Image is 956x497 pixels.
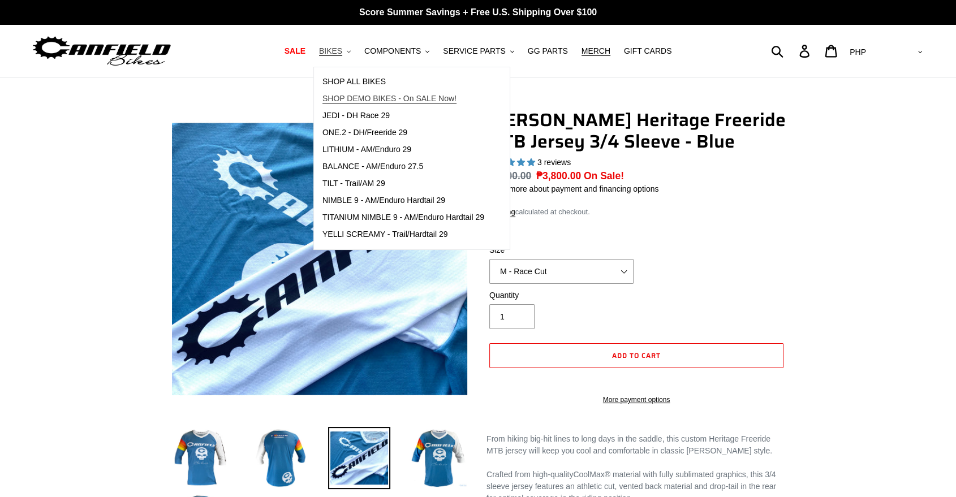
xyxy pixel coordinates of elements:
[486,109,786,153] h1: [PERSON_NAME] Heritage Freeride MTB Jersey 3/4 Sleeve - Blue
[777,38,806,63] input: Search
[322,94,457,103] span: SHOP DEMO BIKES - On SALE Now!
[322,179,385,188] span: TILT - Trail/AM 29
[328,427,390,489] img: Load image into Gallery viewer, Canfield Heritage Freeride MTB Jersey 3/4 Sleeve - Blue
[489,343,783,368] button: Add to cart
[618,44,678,59] a: GIFT CARDS
[31,33,173,69] img: Canfield Bikes
[314,158,493,175] a: BALANCE - AM/Enduro 27.5
[612,350,661,361] span: Add to cart
[536,170,581,181] span: ₱3,800.00
[314,192,493,209] a: NIMBLE 9 - AM/Enduro Hardtail 29
[322,230,448,239] span: YELLI SCREAMY - Trail/Hardtail 29
[322,128,407,137] span: ONE.2 - DH/Freeride 29
[313,44,356,59] button: BIKES
[486,158,537,167] span: 5.00 stars
[489,244,634,256] label: Size
[322,145,411,154] span: LITHIUM - AM/Enduro 29
[322,213,484,222] span: TITANIUM NIMBLE 9 - AM/Enduro Hardtail 29
[576,44,616,59] a: MERCH
[314,107,493,124] a: JEDI - DH Race 29
[314,124,493,141] a: ONE.2 - DH/Freeride 29
[624,46,672,56] span: GIFT CARDS
[322,111,390,120] span: JEDI - DH Race 29
[322,162,423,171] span: BALANCE - AM/Enduro 27.5
[249,427,311,489] img: Load image into Gallery viewer, Canfield Heritage Freeride MTB Jersey 3/4 Sleeve - Blue
[314,141,493,158] a: LITHIUM - AM/Enduro 29
[489,289,634,301] label: Quantity
[314,226,493,243] a: YELLI SCREAMY - Trail/Hardtail 29
[364,46,421,56] span: COMPONENTS
[582,46,610,56] span: MERCH
[279,44,311,59] a: SALE
[486,184,658,193] a: Learn more about payment and financing options
[443,46,505,56] span: SERVICE PARTS
[314,74,493,90] a: SHOP ALL BIKES
[170,427,232,489] img: Load image into Gallery viewer, Canfield Heritage Freeride MTB Jersey 3/4 Sleeve - Blue
[322,77,386,87] span: SHOP ALL BIKES
[522,44,574,59] a: GG PARTS
[486,433,786,457] div: From hiking big-hit lines to long days in the saddle, this custom Heritage Freeride MTB jersey wi...
[407,427,470,489] img: Load image into Gallery viewer, Canfield Heritage Freeride MTB Jersey 3/4 Sleeve - Blue
[584,168,624,183] span: On Sale!
[285,46,305,56] span: SALE
[489,395,783,405] a: More payment options
[528,46,568,56] span: GG PARTS
[314,90,493,107] a: SHOP DEMO BIKES - On SALE Now!
[314,209,493,226] a: TITANIUM NIMBLE 9 - AM/Enduro Hardtail 29
[319,46,342,56] span: BIKES
[322,196,445,205] span: NIMBLE 9 - AM/Enduro Hardtail 29
[359,44,435,59] button: COMPONENTS
[486,206,786,218] div: calculated at checkout.
[437,44,519,59] button: SERVICE PARTS
[314,175,493,192] a: TILT - Trail/AM 29
[537,158,571,167] span: 3 reviews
